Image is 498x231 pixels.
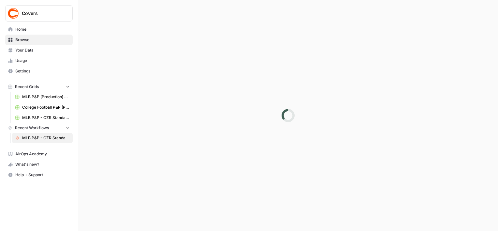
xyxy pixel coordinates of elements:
[5,35,73,45] a: Browse
[22,104,70,110] span: College Football P&P (Production) Grid
[5,5,73,22] button: Workspace: Covers
[15,68,70,74] span: Settings
[15,125,49,131] span: Recent Workflows
[12,113,73,123] a: MLB P&P - CZR Standard (Production) Grid (5)
[22,115,70,121] span: MLB P&P - CZR Standard (Production) Grid (5)
[5,55,73,66] a: Usage
[5,45,73,55] a: Your Data
[12,92,73,102] a: MLB P&P (Production) Grid
[5,170,73,180] button: Help + Support
[15,172,70,178] span: Help + Support
[22,94,70,100] span: MLB P&P (Production) Grid
[5,82,73,92] button: Recent Grids
[5,66,73,76] a: Settings
[5,24,73,35] a: Home
[15,37,70,43] span: Browse
[15,151,70,157] span: AirOps Academy
[22,10,61,17] span: Covers
[6,160,72,169] div: What's new?
[15,47,70,53] span: Your Data
[15,58,70,64] span: Usage
[22,135,70,141] span: MLB P&P - CZR Standard (Production)
[15,26,70,32] span: Home
[12,133,73,143] a: MLB P&P - CZR Standard (Production)
[15,84,39,90] span: Recent Grids
[5,123,73,133] button: Recent Workflows
[12,102,73,113] a: College Football P&P (Production) Grid
[7,8,19,19] img: Covers Logo
[5,159,73,170] button: What's new?
[5,149,73,159] a: AirOps Academy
